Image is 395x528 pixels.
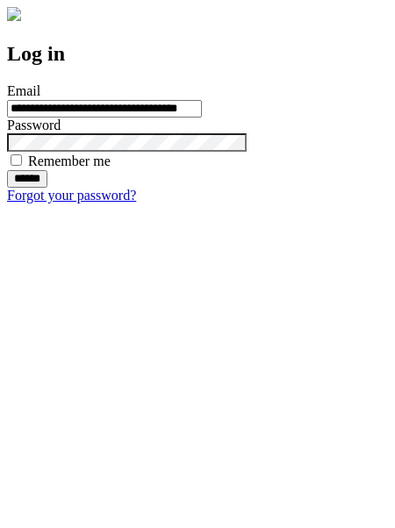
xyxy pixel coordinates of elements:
label: Remember me [28,153,111,168]
a: Forgot your password? [7,188,136,203]
label: Password [7,118,61,132]
h2: Log in [7,42,388,66]
label: Email [7,83,40,98]
img: logo-4e3dc11c47720685a147b03b5a06dd966a58ff35d612b21f08c02c0306f2b779.png [7,7,21,21]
